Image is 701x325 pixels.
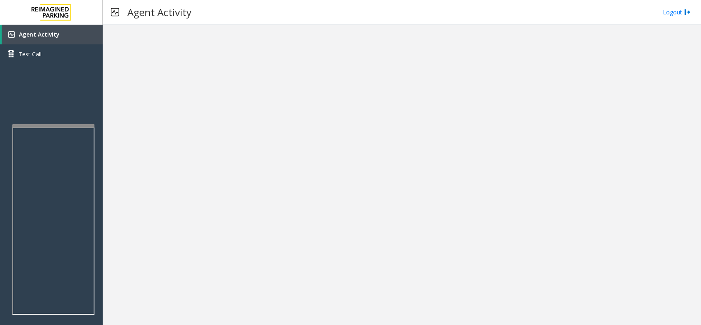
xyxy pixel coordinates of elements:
[18,50,41,58] span: Test Call
[2,25,103,44] a: Agent Activity
[8,31,15,38] img: 'icon'
[19,30,60,38] span: Agent Activity
[663,8,691,16] a: Logout
[123,2,195,22] h3: Agent Activity
[684,8,691,16] img: logout
[111,2,119,22] img: pageIcon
